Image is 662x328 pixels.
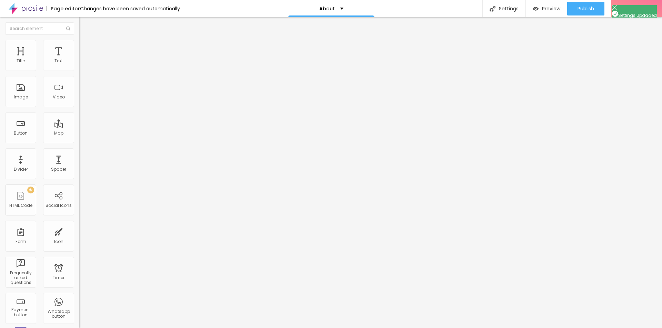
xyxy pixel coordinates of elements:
[7,271,34,285] div: Frequently asked questions
[526,2,567,15] button: Preview
[17,59,25,63] div: Title
[66,27,70,31] img: Icone
[79,17,662,328] iframe: Editor
[612,12,657,18] span: Settings Updaded
[14,95,28,99] div: Image
[7,307,34,317] div: Payment button
[319,6,335,11] p: About
[14,131,28,136] div: Button
[51,167,66,172] div: Spacer
[567,2,604,15] button: Publish
[612,11,618,17] img: Icone
[490,6,495,12] img: Icone
[612,5,617,10] img: Icone
[16,239,26,244] div: Form
[542,6,560,11] span: Preview
[54,131,63,136] div: Map
[578,6,594,11] span: Publish
[47,6,80,11] div: Page editor
[45,309,72,319] div: Whatsapp button
[54,59,63,63] div: Text
[80,6,180,11] div: Changes have been saved automatically
[533,6,539,12] img: view-1.svg
[46,203,72,208] div: Social Icons
[53,275,64,280] div: Timer
[9,203,32,208] div: HTML Code
[5,22,74,35] input: Search element
[54,239,63,244] div: Icon
[14,167,28,172] div: Divider
[53,95,65,99] div: Video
